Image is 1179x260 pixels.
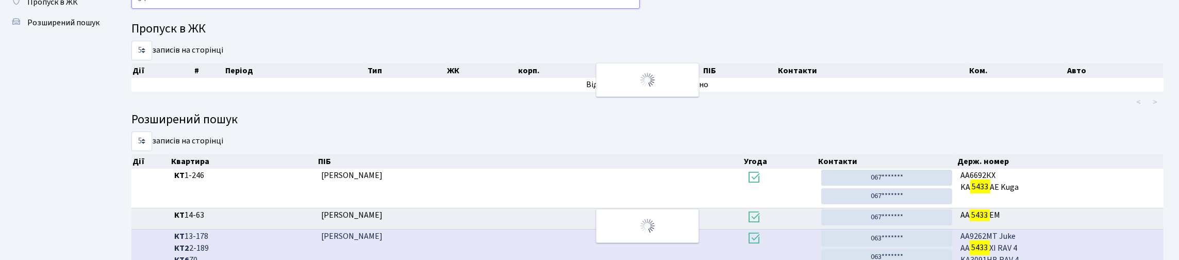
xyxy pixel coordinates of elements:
th: Квартира [170,154,317,169]
h4: Розширений пошук [131,112,1164,127]
h4: Пропуск в ЖК [131,22,1164,37]
label: записів на сторінці [131,132,223,151]
th: Контакти [777,63,969,78]
b: КТ [174,231,185,242]
th: ПІБ [702,63,777,78]
th: # [193,63,224,78]
th: Дії [131,154,170,169]
th: ЖК [446,63,518,78]
img: Обробка... [639,72,656,88]
select: записів на сторінці [131,41,152,60]
b: КТ [174,209,185,221]
th: Контакти [817,154,956,169]
th: Період [224,63,367,78]
select: записів на сторінці [131,132,152,151]
th: Угода [743,154,818,169]
img: Обробка... [639,218,656,234]
span: [PERSON_NAME] [321,170,383,181]
span: [PERSON_NAME] [321,231,383,242]
span: АА ЕМ [960,209,1159,221]
label: записів на сторінці [131,41,223,60]
span: [PERSON_NAME] [321,209,383,221]
th: Ком. [969,63,1067,78]
th: корп. [517,63,633,78]
span: 14-63 [174,209,313,221]
span: 1-246 [174,170,313,182]
b: КТ [174,170,185,181]
mark: 5433 [970,240,989,255]
th: Авто [1067,63,1164,78]
a: Розширений пошук [5,12,108,33]
td: Відповідних записів не знайдено [131,78,1164,92]
span: АА6692КХ KA АЕ Kuga [960,170,1159,193]
th: ПІБ [317,154,743,169]
span: Розширений пошук [27,17,99,28]
th: Держ. номер [956,154,1164,169]
th: Дії [131,63,193,78]
mark: 5433 [970,208,989,222]
th: Тип [367,63,445,78]
b: КТ2 [174,242,189,254]
mark: 5433 [970,180,990,194]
